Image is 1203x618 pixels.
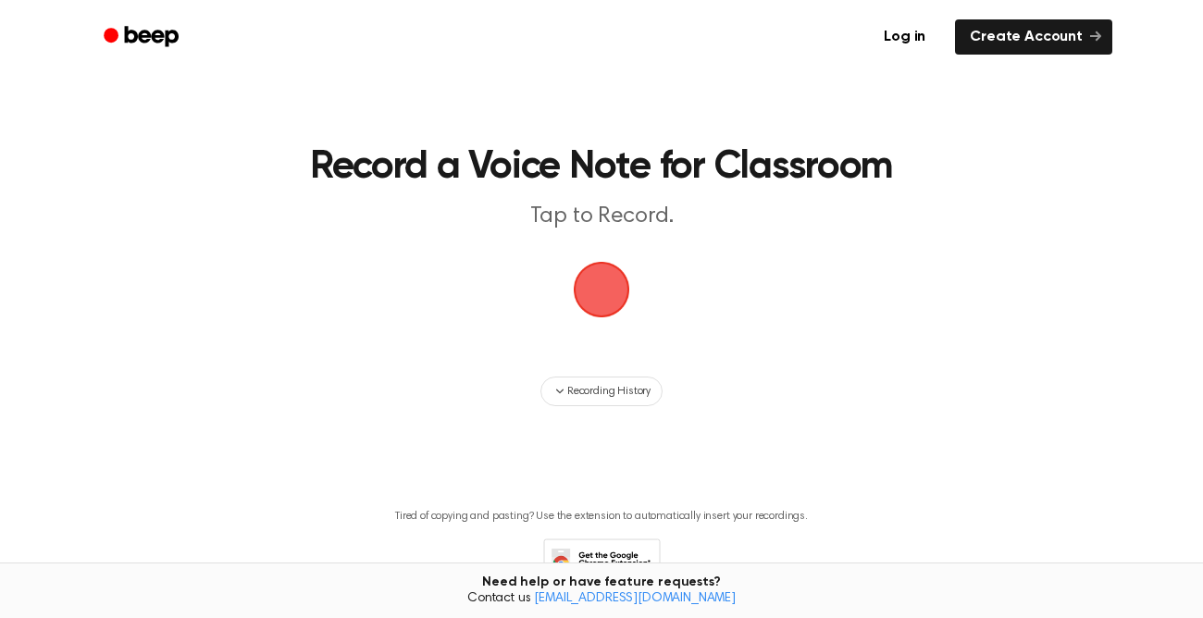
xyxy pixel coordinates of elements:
img: Beep Logo [574,262,629,317]
h1: Record a Voice Note for Classroom [200,148,1003,187]
p: Tap to Record. [246,202,957,232]
a: [EMAIL_ADDRESS][DOMAIN_NAME] [534,592,736,605]
a: Beep [91,19,195,56]
a: Create Account [955,19,1112,55]
p: Tired of copying and pasting? Use the extension to automatically insert your recordings. [395,510,808,524]
span: Contact us [11,591,1192,608]
button: Recording History [540,377,663,406]
a: Log in [865,16,944,58]
span: Recording History [567,383,651,400]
